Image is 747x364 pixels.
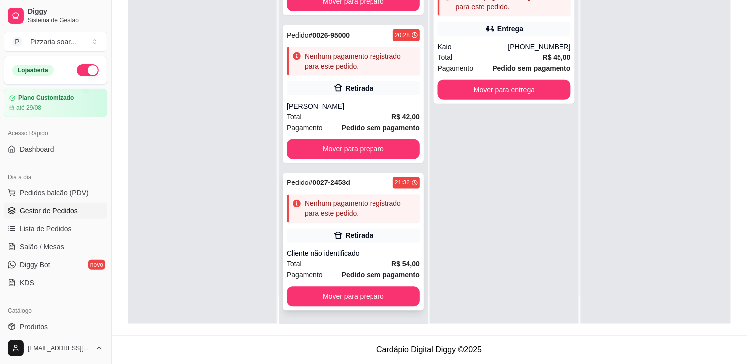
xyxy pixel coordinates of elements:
[309,179,350,187] strong: # 0027-2453d
[20,144,54,154] span: Dashboard
[287,249,420,259] div: Cliente não identificado
[4,275,107,291] a: KDS
[287,179,309,187] span: Pedido
[345,231,373,241] div: Retirada
[20,224,72,234] span: Lista de Pedidos
[287,122,323,133] span: Pagamento
[4,319,107,335] a: Produtos
[543,53,571,61] strong: R$ 45,00
[287,31,309,39] span: Pedido
[287,139,420,159] button: Mover para preparo
[20,322,48,332] span: Produtos
[438,52,453,63] span: Total
[4,4,107,28] a: DiggySistema de Gestão
[438,63,474,74] span: Pagamento
[287,259,302,270] span: Total
[28,344,91,352] span: [EMAIL_ADDRESS][DOMAIN_NAME]
[4,32,107,52] button: Select a team
[342,271,420,279] strong: Pedido sem pagamento
[20,260,50,270] span: Diggy Bot
[4,203,107,219] a: Gestor de Pedidos
[4,239,107,255] a: Salão / Mesas
[395,31,410,39] div: 20:28
[28,16,103,24] span: Sistema de Gestão
[4,125,107,141] div: Acesso Rápido
[287,111,302,122] span: Total
[112,336,747,364] footer: Cardápio Digital Diggy © 2025
[4,336,107,360] button: [EMAIL_ADDRESS][DOMAIN_NAME]
[20,278,34,288] span: KDS
[12,65,54,76] div: Loja aberta
[16,104,41,112] article: até 29/08
[395,179,410,187] div: 21:32
[438,80,571,100] button: Mover para entrega
[4,89,107,117] a: Plano Customizadoaté 29/08
[30,37,76,47] div: Pizzaria soar ...
[4,141,107,157] a: Dashboard
[4,185,107,201] button: Pedidos balcão (PDV)
[305,51,416,71] div: Nenhum pagamento registrado para este pedido.
[4,221,107,237] a: Lista de Pedidos
[309,31,350,39] strong: # 0026-95000
[20,206,78,216] span: Gestor de Pedidos
[497,24,523,34] div: Entrega
[4,257,107,273] a: Diggy Botnovo
[391,260,420,268] strong: R$ 54,00
[287,101,420,111] div: [PERSON_NAME]
[20,188,89,198] span: Pedidos balcão (PDV)
[438,42,508,52] div: Kaio
[77,64,99,76] button: Alterar Status
[4,169,107,185] div: Dia a dia
[287,287,420,307] button: Mover para preparo
[18,94,74,102] article: Plano Customizado
[20,242,64,252] span: Salão / Mesas
[493,64,571,72] strong: Pedido sem pagamento
[28,7,103,16] span: Diggy
[508,42,571,52] div: [PHONE_NUMBER]
[391,113,420,121] strong: R$ 42,00
[305,199,416,219] div: Nenhum pagamento registrado para este pedido.
[342,124,420,132] strong: Pedido sem pagamento
[4,303,107,319] div: Catálogo
[12,37,22,47] span: P
[345,83,373,93] div: Retirada
[287,270,323,281] span: Pagamento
